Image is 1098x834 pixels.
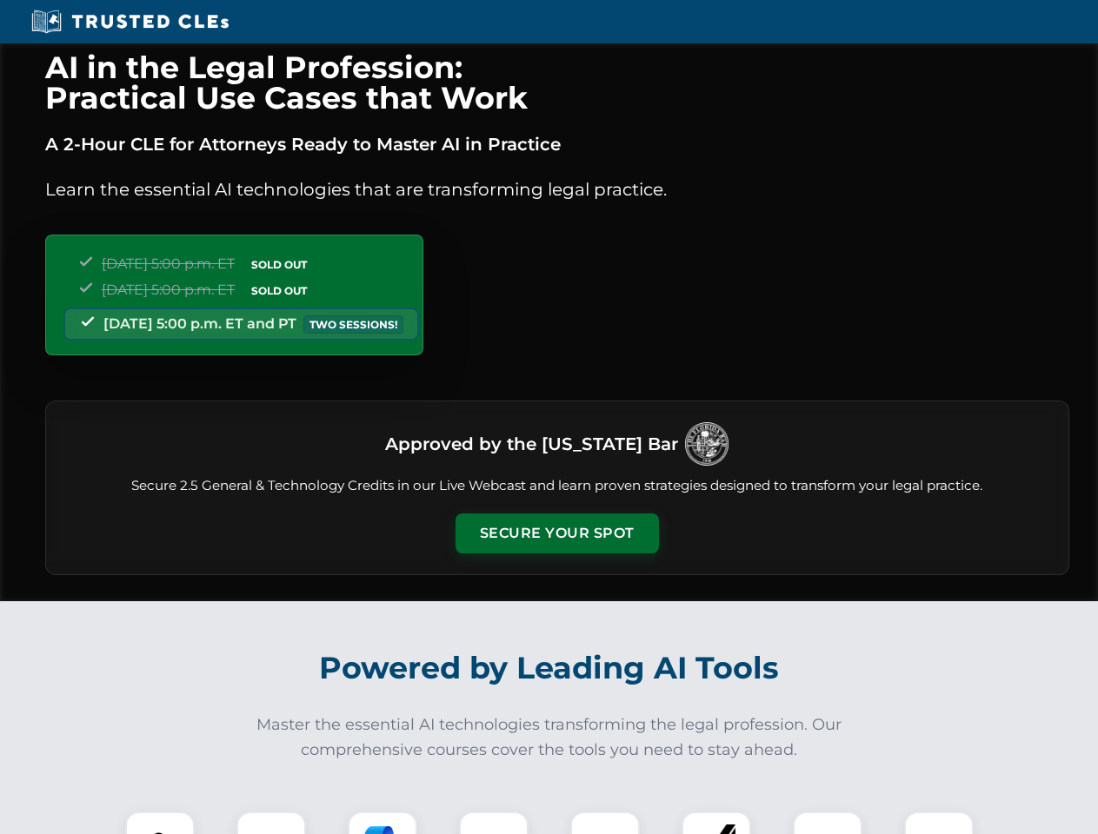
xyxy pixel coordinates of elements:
h2: Powered by Leading AI Tools [68,638,1031,698]
span: SOLD OUT [245,255,313,274]
h1: AI in the Legal Profession: Practical Use Cases that Work [45,52,1069,113]
img: Logo [685,422,729,466]
p: Master the essential AI technologies transforming the legal profession. Our comprehensive courses... [245,712,854,763]
button: Secure Your Spot [456,513,659,553]
span: SOLD OUT [245,281,313,300]
img: Trusted CLEs [26,9,234,35]
p: A 2-Hour CLE for Attorneys Ready to Master AI in Practice [45,130,1069,158]
p: Secure 2.5 General & Technology Credits in our Live Webcast and learn proven strategies designed ... [67,476,1048,496]
span: [DATE] 5:00 p.m. ET [102,255,235,272]
span: [DATE] 5:00 p.m. ET [102,281,235,298]
p: Learn the essential AI technologies that are transforming legal practice. [45,175,1069,203]
h3: Approved by the [US_STATE] Bar [385,428,678,460]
